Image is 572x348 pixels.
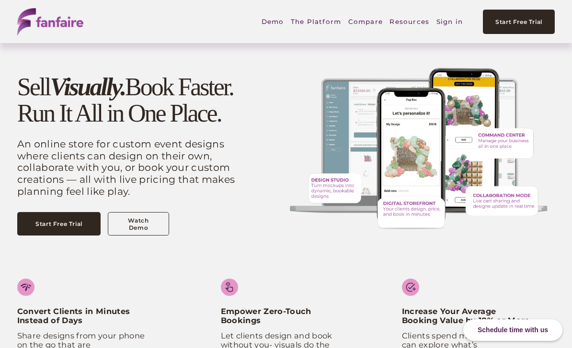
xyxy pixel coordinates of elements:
[17,306,133,326] strong: Convert Clients in Minutes Instead of Days
[348,11,383,33] a: Compare
[389,11,429,33] a: folder dropdown
[291,11,342,32] span: The Platform
[17,212,101,235] a: Start Free Trial
[50,73,125,101] em: Visually.
[389,11,429,32] span: Resources
[17,74,237,127] h1: Sell Book Faster. Run It All in One Place.
[291,11,342,33] a: folder dropdown
[17,8,83,35] img: fanfaire
[17,138,237,198] p: An online store for custom event designs where clients can design on their own, collaborate with ...
[402,306,530,326] strong: Increase Your Average Booking Value by 18% or More
[483,10,555,34] a: Start Free Trial
[436,11,463,33] a: Sign in
[221,306,314,326] strong: Empower Zero-Touch Bookings
[262,11,284,33] a: Demo
[108,212,169,235] a: Watch Demo
[463,319,562,341] div: Schedule time with us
